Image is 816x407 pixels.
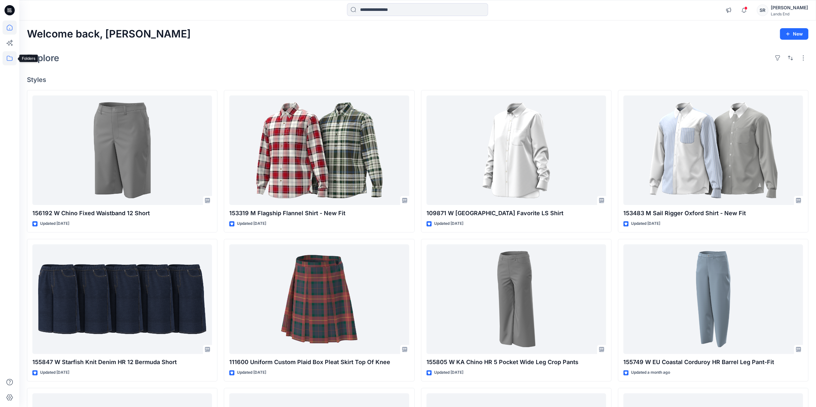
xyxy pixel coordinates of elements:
[771,12,808,16] div: Lands End
[780,28,808,40] button: New
[229,95,409,205] a: 153319 M Flagship Flannel Shirt - New Fit
[434,220,463,227] p: Updated [DATE]
[426,209,606,218] p: 109871 W [GEOGRAPHIC_DATA] Favorite LS Shirt
[757,4,768,16] div: SR
[32,358,212,367] p: 155847 W Starfish Knit Denim HR 12 Bermuda Short
[623,95,803,205] a: 153483 M Sail Rigger Oxford Shirt - New Fit
[426,95,606,205] a: 109871 W Oxford Favorite LS Shirt
[771,4,808,12] div: [PERSON_NAME]
[426,244,606,354] a: 155805 W KA Chino HR 5 Pocket Wide Leg Crop Pants
[623,358,803,367] p: 155749 W EU Coastal Corduroy HR Barrel Leg Pant-Fit
[623,244,803,354] a: 155749 W EU Coastal Corduroy HR Barrel Leg Pant-Fit
[229,244,409,354] a: 111600 Uniform Custom Plaid Box Pleat Skirt Top Of Knee
[27,53,59,63] h2: Explore
[426,358,606,367] p: 155805 W KA Chino HR 5 Pocket Wide Leg Crop Pants
[229,209,409,218] p: 153319 M Flagship Flannel Shirt - New Fit
[237,369,266,376] p: Updated [DATE]
[229,358,409,367] p: 111600 Uniform Custom Plaid Box Pleat Skirt Top Of Knee
[631,220,660,227] p: Updated [DATE]
[623,209,803,218] p: 153483 M Sail Rigger Oxford Shirt - New Fit
[434,369,463,376] p: Updated [DATE]
[237,220,266,227] p: Updated [DATE]
[27,76,808,84] h4: Styles
[40,369,69,376] p: Updated [DATE]
[32,209,212,218] p: 156192 W Chino Fixed Waistband 12 Short
[631,369,670,376] p: Updated a month ago
[27,28,191,40] h2: Welcome back, [PERSON_NAME]
[32,244,212,354] a: 155847 W Starfish Knit Denim HR 12 Bermuda Short
[32,95,212,205] a: 156192 W Chino Fixed Waistband 12 Short
[40,220,69,227] p: Updated [DATE]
